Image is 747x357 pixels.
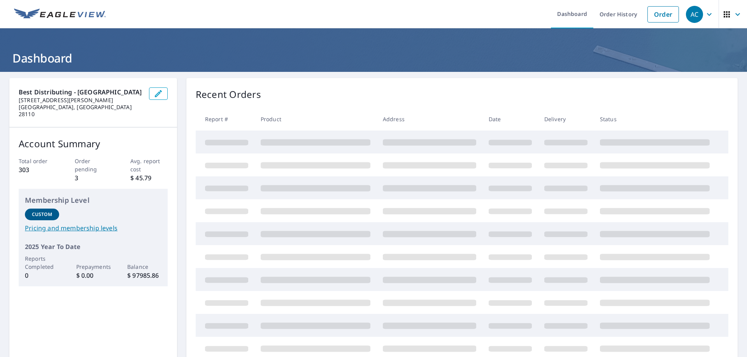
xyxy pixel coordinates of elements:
[19,137,168,151] p: Account Summary
[254,108,377,131] th: Product
[19,157,56,165] p: Total order
[25,223,161,233] a: Pricing and membership levels
[482,108,538,131] th: Date
[19,165,56,174] p: 303
[377,108,482,131] th: Address
[32,211,52,218] p: Custom
[25,254,59,271] p: Reports Completed
[130,173,168,183] p: $ 45.79
[686,6,703,23] div: AC
[19,104,143,118] p: [GEOGRAPHIC_DATA], [GEOGRAPHIC_DATA] 28110
[196,108,254,131] th: Report #
[594,108,716,131] th: Status
[196,87,261,101] p: Recent Orders
[9,50,738,66] h1: Dashboard
[25,271,59,280] p: 0
[647,6,679,23] a: Order
[76,271,110,280] p: $ 0.00
[127,263,161,271] p: Balance
[75,157,112,173] p: Order pending
[25,195,161,205] p: Membership Level
[76,263,110,271] p: Prepayments
[75,173,112,183] p: 3
[130,157,168,173] p: Avg. report cost
[538,108,594,131] th: Delivery
[19,87,143,97] p: Best Distributing - [GEOGRAPHIC_DATA]
[14,9,106,20] img: EV Logo
[19,97,143,104] p: [STREET_ADDRESS][PERSON_NAME]
[127,271,161,280] p: $ 97985.86
[25,242,161,251] p: 2025 Year To Date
